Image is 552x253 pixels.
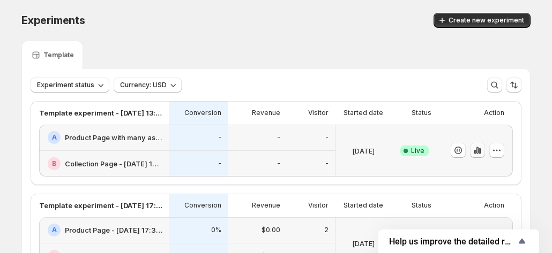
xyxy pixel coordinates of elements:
span: Experiments [21,14,85,27]
p: - [218,159,221,168]
h2: A [52,133,57,142]
p: - [277,133,280,142]
p: Conversion [184,109,221,117]
p: Started date [344,109,383,117]
p: Action [484,109,504,117]
p: Template [43,51,74,59]
p: Conversion [184,201,221,210]
button: Experiment status [31,78,109,93]
p: - [325,133,329,142]
p: Visitor [308,201,329,210]
h2: A [52,226,57,234]
p: Template experiment - [DATE] 13:08:53 [39,108,162,118]
p: $0.00 [262,226,280,234]
span: Currency: USD [120,81,167,89]
h2: Product Page - [DATE] 17:36:51 [65,225,162,235]
p: Visitor [308,109,329,117]
span: Experiment status [37,81,94,89]
p: - [218,133,221,142]
p: Status [412,201,431,210]
p: 2 [324,226,329,234]
p: Template experiment - [DATE] 17:24:08 [39,200,162,211]
p: Started date [344,201,383,210]
h2: Product Page with many assigned products [65,132,162,143]
h2: Collection Page - [DATE] 15:42:09 [65,158,162,169]
span: Help us improve the detailed report for A/B campaigns [389,236,516,247]
p: [DATE] [352,238,375,249]
p: 0% [211,226,221,234]
p: Revenue [252,109,280,117]
p: - [325,159,329,168]
span: Create new experiment [449,16,524,25]
p: [DATE] [352,145,375,156]
p: Revenue [252,201,280,210]
button: Show survey - Help us improve the detailed report for A/B campaigns [389,235,528,248]
span: Live [411,147,424,155]
button: Create new experiment [434,13,531,28]
p: - [277,159,280,168]
button: Currency: USD [114,78,182,93]
p: Action [484,201,504,210]
p: Status [412,109,431,117]
h2: B [52,159,56,168]
button: Sort the results [506,78,521,93]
